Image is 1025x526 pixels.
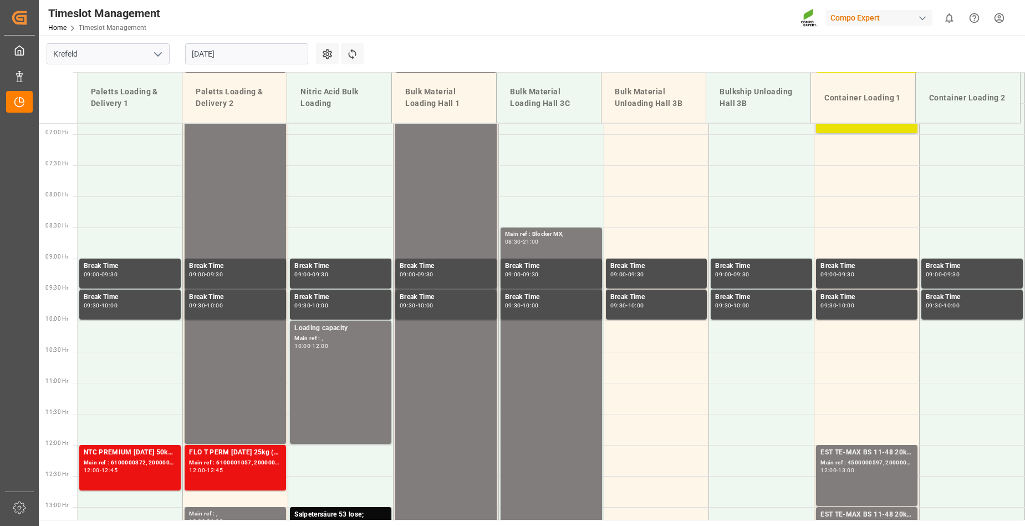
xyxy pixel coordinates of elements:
div: 09:30 [715,303,731,308]
div: - [521,272,523,277]
div: Break Time [400,261,492,272]
span: 11:00 Hr [45,378,68,384]
div: Bulk Material Loading Hall 1 [401,82,487,114]
div: 09:00 [294,272,310,277]
div: 09:30 [417,272,434,277]
div: 09:30 [101,272,118,277]
span: 10:30 Hr [45,347,68,353]
div: Main ref : , [189,509,282,519]
div: Main ref : 6100001057, 2000000488; [189,458,282,468]
div: Timeslot Management [48,5,160,22]
span: 08:30 Hr [45,222,68,229]
div: - [205,303,207,308]
div: 10:00 [294,343,310,348]
div: 21:00 [523,239,539,244]
div: - [837,468,838,473]
div: 09:00 [189,272,205,277]
div: 09:30 [610,303,626,308]
div: 10:00 [944,303,960,308]
div: 12:00 [189,468,205,473]
div: 10:00 [628,303,644,308]
span: 09:30 Hr [45,285,68,291]
div: 09:00 [715,272,731,277]
div: - [837,272,838,277]
button: Compo Expert [826,7,937,28]
div: - [731,303,733,308]
span: 07:30 Hr [45,160,68,166]
div: Nitric Acid Bulk Loading [296,82,383,114]
div: 09:00 [926,272,942,277]
button: open menu [149,45,166,63]
div: 09:30 [820,303,837,308]
div: Break Time [189,292,282,303]
div: - [310,343,312,348]
div: Break Time [505,261,598,272]
span: 09:00 Hr [45,254,68,260]
div: Break Time [926,261,1018,272]
div: 09:30 [294,303,310,308]
div: 09:30 [733,272,749,277]
div: - [521,303,523,308]
div: Break Time [400,292,492,303]
div: - [205,272,207,277]
div: 09:30 [505,303,521,308]
div: Loading capacity [294,323,387,334]
div: 10:00 [207,303,223,308]
div: - [731,272,733,277]
div: - [416,303,417,308]
span: 11:30 Hr [45,409,68,415]
div: Break Time [926,292,1018,303]
span: 08:00 Hr [45,191,68,198]
div: Main ref : 6100000372, 2000000195; [84,458,176,468]
div: Break Time [84,292,176,303]
div: EST TE-MAX BS 11-48 20kg (x56) INT MTO; [820,447,913,458]
div: Main ref : , [294,334,387,343]
div: - [626,272,628,277]
div: 10:00 [312,303,328,308]
div: 08:30 [505,239,521,244]
div: Salpetersäure 53 lose; [294,509,387,520]
div: - [100,468,101,473]
div: 09:00 [610,272,626,277]
div: FLO T PERM [DATE] 25kg (x60) INT; [189,447,282,458]
div: Compo Expert [826,10,932,26]
div: - [310,272,312,277]
span: 12:00 Hr [45,440,68,446]
span: 10:00 Hr [45,316,68,322]
div: Break Time [505,292,598,303]
div: 09:30 [926,303,942,308]
div: Break Time [610,292,703,303]
div: 09:30 [84,303,100,308]
div: - [626,303,628,308]
div: 10:00 [417,303,434,308]
a: Home [48,24,67,32]
div: 09:30 [944,272,960,277]
div: 21:00 [207,519,223,524]
div: Main ref : 4500000597, 2000000427; [820,458,913,468]
div: Main ref : Blocker MX, [505,230,598,239]
div: 09:30 [838,272,854,277]
div: Paletts Loading & Delivery 1 [86,82,173,114]
div: 10:00 [838,303,854,308]
div: 09:30 [523,272,539,277]
div: 09:00 [505,272,521,277]
div: Paletts Loading & Delivery 2 [191,82,278,114]
span: 13:00 Hr [45,502,68,508]
div: NTC PREMIUM [DATE] 50kg (x25) INT MTO; [84,447,176,458]
div: Break Time [820,261,913,272]
img: Screenshot%202023-09-29%20at%2010.02.21.png_1712312052.png [800,8,818,28]
div: 13:00 [189,519,205,524]
div: 12:45 [207,468,223,473]
input: Type to search/select [47,43,170,64]
div: - [205,519,207,524]
div: 09:30 [400,303,416,308]
input: DD.MM.YYYY [185,43,308,64]
div: - [100,303,101,308]
div: - [942,272,944,277]
button: show 0 new notifications [937,6,962,31]
div: Break Time [715,292,808,303]
div: 09:30 [628,272,644,277]
div: 10:00 [101,303,118,308]
div: - [837,303,838,308]
div: Container Loading 2 [925,88,1011,108]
